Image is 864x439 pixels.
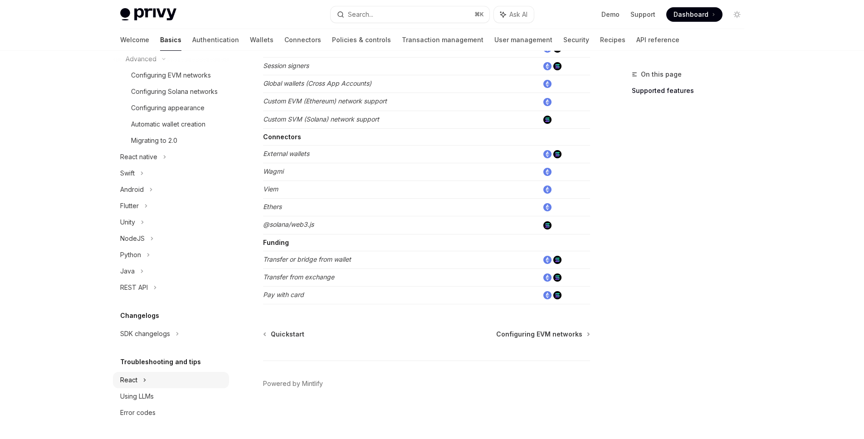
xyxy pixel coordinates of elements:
div: Configuring EVM networks [131,70,211,81]
a: Configuring EVM networks [496,330,589,339]
a: Migrating to 2.0 [113,132,229,149]
a: Automatic wallet creation [113,116,229,132]
span: ⌘ K [474,11,484,18]
span: Configuring EVM networks [496,330,582,339]
div: Flutter [120,200,139,211]
strong: Connectors [263,133,301,141]
div: Configuring appearance [131,102,205,113]
a: Support [630,10,655,19]
a: User management [494,29,552,51]
em: Transfer or bridge from wallet [263,255,351,263]
h5: Troubleshooting and tips [120,356,201,367]
img: solana.png [553,291,561,299]
div: Using LLMs [120,391,154,402]
a: Configuring EVM networks [113,67,229,83]
div: React native [120,151,157,162]
em: Global wallets (Cross App Accounts) [263,79,371,87]
em: Viem [263,185,278,193]
a: Security [563,29,589,51]
a: Welcome [120,29,149,51]
a: Error codes [113,405,229,421]
img: ethereum.png [543,203,552,211]
a: Policies & controls [332,29,391,51]
div: Error codes [120,407,156,418]
div: Unity [120,217,135,228]
div: Automatic wallet creation [131,119,205,130]
em: HD wallets [263,44,294,52]
em: External wallets [263,150,309,157]
img: ethereum.png [543,80,552,88]
a: Powered by Mintlify [263,379,323,388]
a: Supported features [632,83,752,98]
a: Wallets [250,29,273,51]
img: solana.png [543,221,552,229]
img: solana.png [553,62,561,70]
em: @solana/web3.js [263,220,314,228]
img: ethereum.png [543,98,552,106]
h5: Changelogs [120,310,159,321]
div: Java [120,266,135,277]
a: Basics [160,29,181,51]
a: Authentication [192,29,239,51]
span: On this page [641,69,682,80]
em: Ethers [263,203,282,210]
img: ethereum.png [543,273,552,282]
em: Pay with card [263,291,304,298]
img: ethereum.png [543,62,552,70]
div: Android [120,184,144,195]
div: REST API [120,282,148,293]
button: Toggle dark mode [730,7,744,22]
span: Ask AI [509,10,527,19]
a: API reference [636,29,679,51]
img: ethereum.png [543,185,552,194]
div: NodeJS [120,233,145,244]
img: ethereum.png [543,150,552,158]
img: ethereum.png [543,256,552,264]
img: solana.png [553,256,561,264]
img: light logo [120,8,176,21]
span: Dashboard [674,10,708,19]
strong: Funding [263,239,289,246]
div: Python [120,249,141,260]
em: Transfer from exchange [263,273,334,281]
div: Configuring Solana networks [131,86,218,97]
em: Wagmi [263,167,283,175]
a: Connectors [284,29,321,51]
a: Configuring Solana networks [113,83,229,100]
div: React [120,375,137,385]
a: Transaction management [402,29,483,51]
em: Custom EVM (Ethereum) network support [263,97,387,105]
img: ethereum.png [543,168,552,176]
a: Recipes [600,29,625,51]
a: Configuring appearance [113,100,229,116]
em: Custom SVM (Solana) network support [263,115,379,123]
button: Ask AI [494,6,534,23]
img: solana.png [553,150,561,158]
img: solana.png [553,273,561,282]
a: Dashboard [666,7,722,22]
a: Using LLMs [113,388,229,405]
a: Quickstart [264,330,304,339]
img: solana.png [543,116,552,124]
div: Swift [120,168,135,179]
img: ethereum.png [543,291,552,299]
div: Migrating to 2.0 [131,135,177,146]
div: SDK changelogs [120,328,170,339]
a: Demo [601,10,620,19]
div: Search... [348,9,373,20]
span: Quickstart [271,330,304,339]
em: Session signers [263,62,309,69]
button: Search...⌘K [331,6,489,23]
